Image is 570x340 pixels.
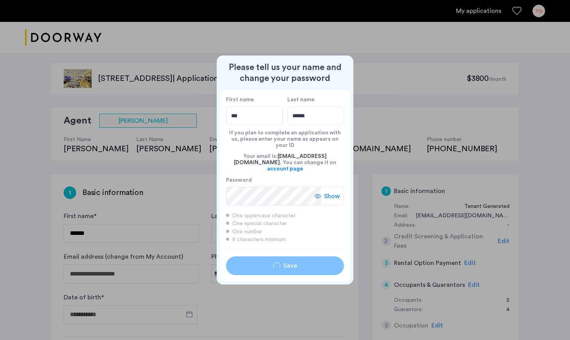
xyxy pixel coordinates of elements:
a: account page [267,166,303,172]
div: One number [226,228,344,236]
label: First name [226,96,283,103]
span: Save [283,261,297,270]
button: button [226,256,344,275]
label: Last name [287,96,344,103]
div: One special character [226,220,344,227]
div: If you plan to complete an application with us, please enter your name as appears on your ID [226,125,344,149]
div: One uppercase character [226,212,344,220]
span: [EMAIL_ADDRESS][DOMAIN_NAME] [234,154,327,165]
div: Your email is: . You can change it on [226,149,344,177]
label: Password [226,177,321,184]
div: 8 characters minimum [226,236,344,243]
h2: Please tell us your name and change your password [220,62,350,84]
span: Show [324,191,340,201]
